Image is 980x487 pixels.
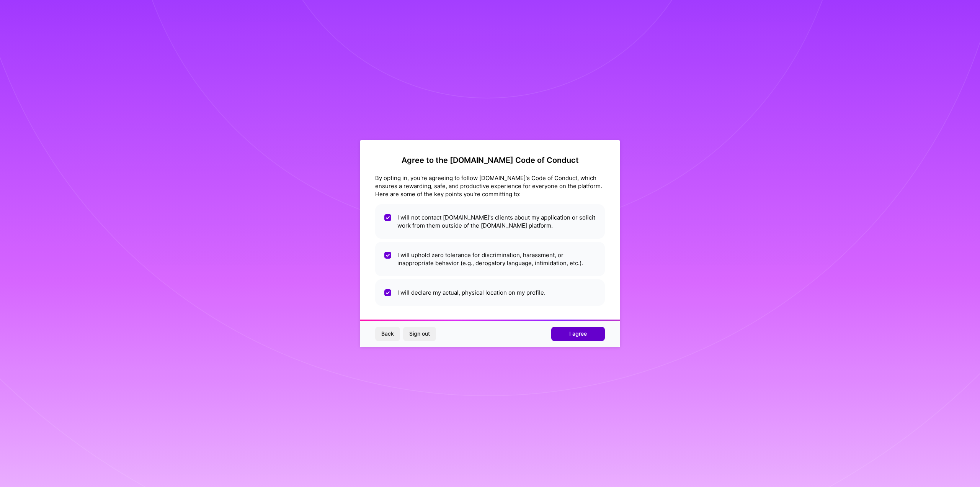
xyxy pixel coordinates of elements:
li: I will declare my actual, physical location on my profile. [375,279,605,306]
span: I agree [569,330,587,338]
button: Sign out [403,327,436,341]
span: Back [381,330,394,338]
button: I agree [551,327,605,341]
div: By opting in, you're agreeing to follow [DOMAIN_NAME]'s Code of Conduct, which ensures a rewardin... [375,174,605,198]
li: I will uphold zero tolerance for discrimination, harassment, or inappropriate behavior (e.g., der... [375,242,605,276]
button: Back [375,327,400,341]
span: Sign out [409,330,430,338]
h2: Agree to the [DOMAIN_NAME] Code of Conduct [375,156,605,165]
li: I will not contact [DOMAIN_NAME]'s clients about my application or solicit work from them outside... [375,204,605,239]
